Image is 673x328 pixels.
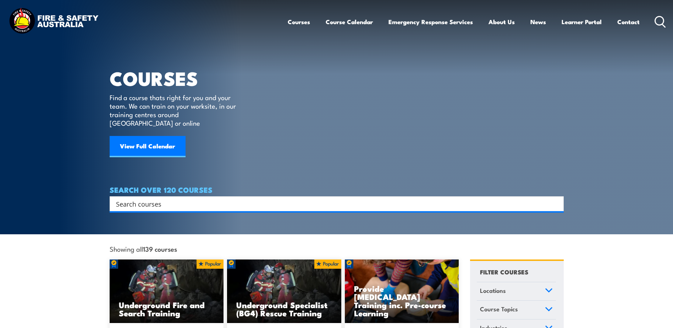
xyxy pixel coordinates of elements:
p: Find a course thats right for you and your team. We can train on your worksite, in our training c... [110,93,239,127]
span: Course Topics [480,304,518,314]
input: Search input [116,198,548,209]
button: Search magnifier button [551,199,561,209]
h3: Provide [MEDICAL_DATA] Training inc. Pre-course Learning [354,284,450,317]
a: Emergency Response Services [388,12,473,31]
a: News [530,12,546,31]
a: Course Calendar [326,12,373,31]
span: Showing all [110,245,177,252]
a: About Us [489,12,515,31]
a: Underground Specialist (BG4) Rescue Training [227,259,341,323]
h3: Underground Specialist (BG4) Rescue Training [236,301,332,317]
img: Underground mine rescue [110,259,224,323]
h4: FILTER COURSES [480,267,528,277]
a: Course Topics [477,301,556,319]
h4: SEARCH OVER 120 COURSES [110,186,564,193]
strong: 139 courses [143,244,177,253]
a: Provide [MEDICAL_DATA] Training inc. Pre-course Learning [345,259,459,323]
a: Contact [617,12,640,31]
h1: COURSES [110,70,246,86]
a: View Full Calendar [110,136,186,157]
h3: Underground Fire and Search Training [119,301,215,317]
a: Underground Fire and Search Training [110,259,224,323]
a: Locations [477,282,556,301]
a: Learner Portal [562,12,602,31]
img: Underground mine rescue [227,259,341,323]
a: Courses [288,12,310,31]
img: Low Voltage Rescue and Provide CPR [345,259,459,323]
span: Locations [480,286,506,295]
form: Search form [117,199,550,209]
